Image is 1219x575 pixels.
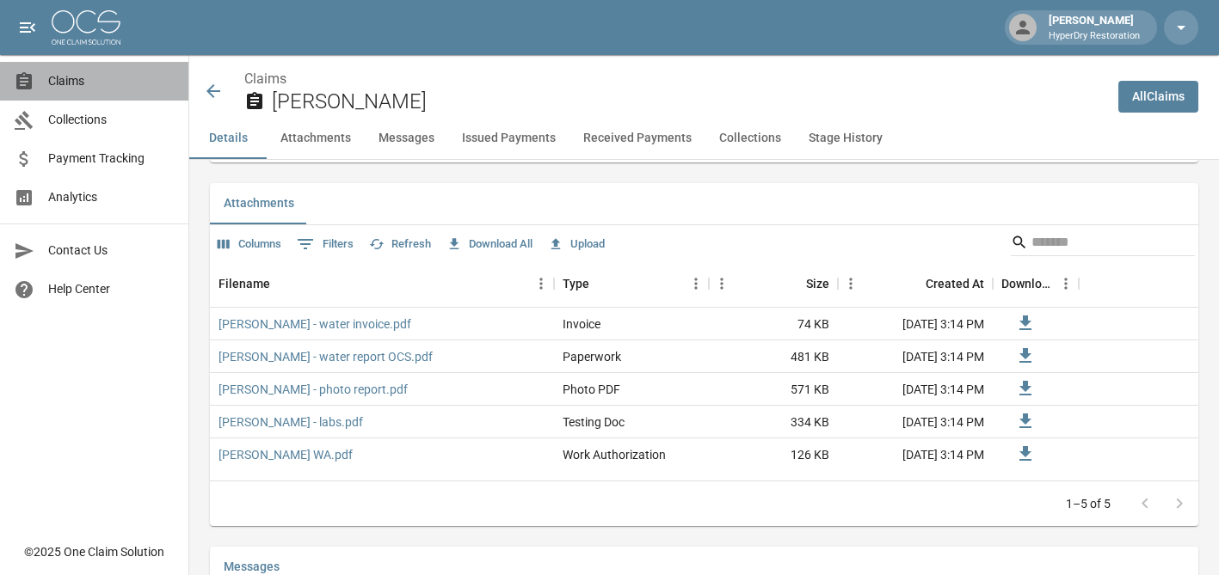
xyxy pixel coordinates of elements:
button: Messages [365,118,448,159]
div: Size [806,260,829,308]
div: 334 KB [709,406,838,438]
div: Created At [926,260,984,308]
span: Help Center [48,280,175,298]
button: Collections [705,118,795,159]
button: Received Payments [569,118,705,159]
button: Attachments [267,118,365,159]
div: [DATE] 3:14 PM [838,438,993,471]
div: Created At [838,260,993,308]
img: ocs-logo-white-transparent.png [52,10,120,45]
span: Payment Tracking [48,150,175,168]
button: Menu [709,271,735,297]
div: [DATE] 3:14 PM [838,406,993,438]
p: 1–5 of 5 [1066,495,1111,512]
div: 74 KB [709,308,838,340]
div: [DATE] 3:14 PM [838,373,993,406]
span: Collections [48,111,175,129]
button: Show filters [292,230,358,258]
a: [PERSON_NAME] - water report OCS.pdf [219,348,433,365]
button: Attachments [210,183,308,224]
div: [DATE] 3:14 PM [838,340,993,373]
button: open drawer [10,10,45,45]
button: Details [189,118,267,159]
div: Type [563,260,589,308]
button: Stage History [795,118,896,159]
span: Claims [48,72,175,90]
div: Photo PDF [563,381,620,398]
nav: breadcrumb [244,69,1105,89]
div: Work Authorization [563,446,666,463]
span: Analytics [48,188,175,206]
div: Size [709,260,838,308]
div: [DATE] 3:14 PM [838,308,993,340]
div: 126 KB [709,438,838,471]
div: Search [1011,229,1195,260]
div: © 2025 One Claim Solution [24,543,164,560]
span: Contact Us [48,242,175,260]
a: Claims [244,70,286,87]
button: Menu [683,271,709,297]
div: Filename [219,260,270,308]
p: HyperDry Restoration [1049,29,1140,44]
a: [PERSON_NAME] - labs.pdf [219,413,363,431]
a: [PERSON_NAME] WA.pdf [219,446,353,463]
div: Download [1001,260,1053,308]
button: Menu [1053,271,1079,297]
button: Menu [528,271,554,297]
div: Invoice [563,315,600,333]
div: Type [554,260,709,308]
button: Menu [838,271,864,297]
div: Paperwork [563,348,621,365]
button: Upload [544,231,609,258]
a: [PERSON_NAME] - photo report.pdf [219,381,408,398]
h2: [PERSON_NAME] [272,89,1105,114]
div: Download [993,260,1079,308]
a: AllClaims [1118,81,1198,113]
div: Filename [210,260,554,308]
button: Download All [442,231,537,258]
div: [PERSON_NAME] [1042,12,1147,43]
div: 571 KB [709,373,838,406]
a: [PERSON_NAME] - water invoice.pdf [219,315,411,333]
button: Issued Payments [448,118,569,159]
div: anchor tabs [189,118,1219,159]
div: related-list tabs [210,183,1198,224]
div: Testing Doc [563,413,625,431]
button: Select columns [213,231,286,258]
button: Refresh [365,231,435,258]
div: 481 KB [709,340,838,373]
